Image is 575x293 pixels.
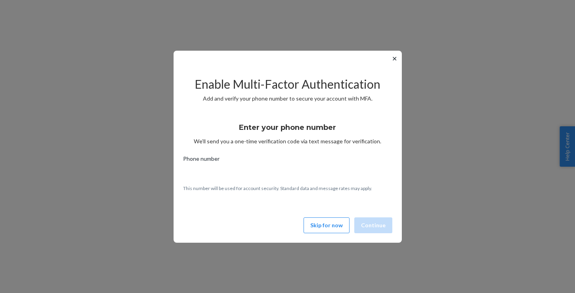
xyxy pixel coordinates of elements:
[304,217,350,233] button: Skip for now
[354,217,392,233] button: Continue
[183,155,220,166] span: Phone number
[239,122,336,133] h3: Enter your phone number
[183,78,392,91] h2: Enable Multi-Factor Authentication
[183,116,392,145] div: We’ll send you a one-time verification code via text message for verification.
[183,95,392,103] p: Add and verify your phone number to secure your account with MFA.
[183,185,392,192] p: This number will be used for account security. Standard data and message rates may apply.
[390,54,399,63] button: ✕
